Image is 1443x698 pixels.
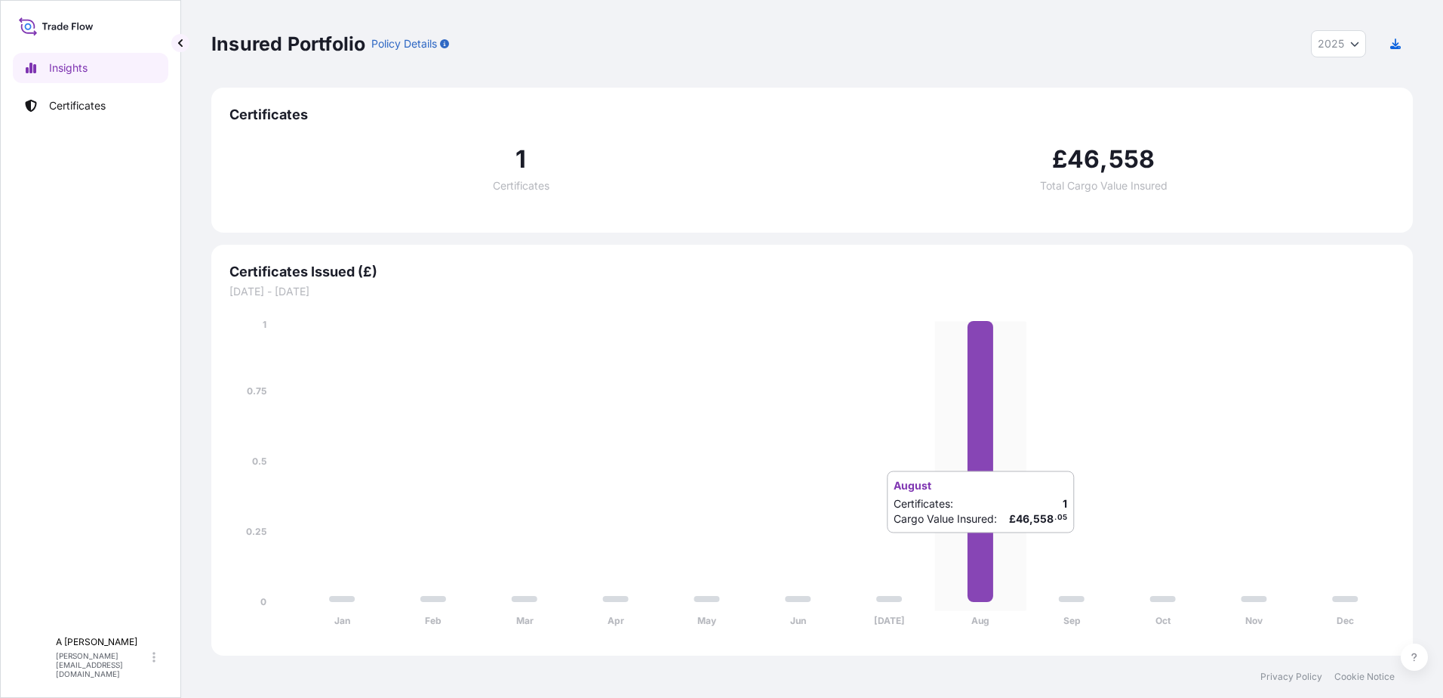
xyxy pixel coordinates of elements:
span: Certificates [229,106,1395,124]
tspan: 0 [260,596,266,607]
tspan: 0.75 [247,385,266,397]
span: Certificates [493,181,549,191]
button: Year Selector [1311,30,1366,57]
tspan: 1 [263,319,266,330]
span: 2025 [1318,36,1344,51]
tspan: Jan [334,615,350,626]
span: [DATE] - [DATE] [229,284,1395,299]
tspan: Feb [425,615,442,626]
span: Certificates Issued (£) [229,263,1395,281]
span: , [1100,147,1108,171]
p: Insured Portfolio [211,32,365,56]
tspan: 0.25 [246,526,266,537]
tspan: Oct [1155,615,1171,626]
span: 1 [515,147,526,171]
tspan: Apr [608,615,624,626]
tspan: Sep [1063,615,1081,626]
p: Insights [49,60,88,76]
a: Certificates [13,91,168,121]
span: 46 [1067,147,1100,171]
span: A [30,650,39,665]
tspan: Mar [516,615,534,626]
p: Certificates [49,98,106,113]
tspan: Nov [1245,615,1263,626]
a: Cookie Notice [1334,671,1395,683]
a: Insights [13,53,168,83]
p: A [PERSON_NAME] [56,636,149,648]
span: 558 [1109,147,1155,171]
tspan: 0.5 [252,456,266,467]
p: [PERSON_NAME][EMAIL_ADDRESS][DOMAIN_NAME] [56,651,149,678]
tspan: Jun [790,615,806,626]
tspan: Dec [1337,615,1354,626]
a: Privacy Policy [1260,671,1322,683]
tspan: May [697,615,717,626]
tspan: Aug [971,615,989,626]
p: Policy Details [371,36,437,51]
span: £ [1052,147,1067,171]
span: Total Cargo Value Insured [1040,181,1168,191]
tspan: [DATE] [874,615,905,626]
